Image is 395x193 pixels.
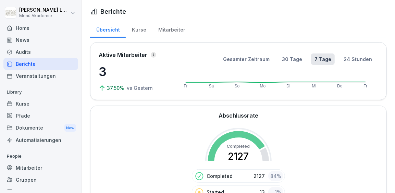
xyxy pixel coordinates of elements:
[3,122,78,134] a: DokumenteNew
[3,87,78,98] p: Library
[3,110,78,122] a: Pfade
[3,70,78,82] a: Veranstaltungen
[3,174,78,186] a: Gruppen
[311,53,335,65] button: 7 Tage
[184,84,187,88] text: Fr
[3,58,78,70] a: Berichte
[209,84,214,88] text: Sa
[3,151,78,162] p: People
[337,84,343,88] text: Do
[220,53,273,65] button: Gesamter Zeitraum
[152,20,191,38] a: Mitarbeiter
[3,34,78,46] a: News
[363,84,367,88] text: Fr
[99,62,167,81] p: 3
[3,46,78,58] a: Audits
[340,53,375,65] button: 24 Stunden
[107,84,125,92] p: 37.50%
[127,84,153,92] p: vs Gestern
[99,51,147,59] p: Aktive Mitarbeiter
[3,162,78,174] a: Mitarbeiter
[126,20,152,38] a: Kurse
[3,134,78,146] a: Automatisierungen
[254,172,265,180] p: 2127
[19,7,69,13] p: [PERSON_NAME] Lange
[3,22,78,34] a: Home
[286,84,290,88] text: Di
[19,13,69,18] p: Menü Akademie
[260,84,266,88] text: Mo
[3,98,78,110] a: Kurse
[64,124,76,132] div: New
[235,84,240,88] text: So
[207,172,233,180] p: Completed
[100,7,126,16] h1: Berichte
[90,20,126,38] a: Übersicht
[3,122,78,134] div: Dokumente
[279,53,306,65] button: 30 Tage
[312,84,317,88] text: Mi
[268,171,283,181] div: 84 %
[219,111,258,120] h2: Abschlussrate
